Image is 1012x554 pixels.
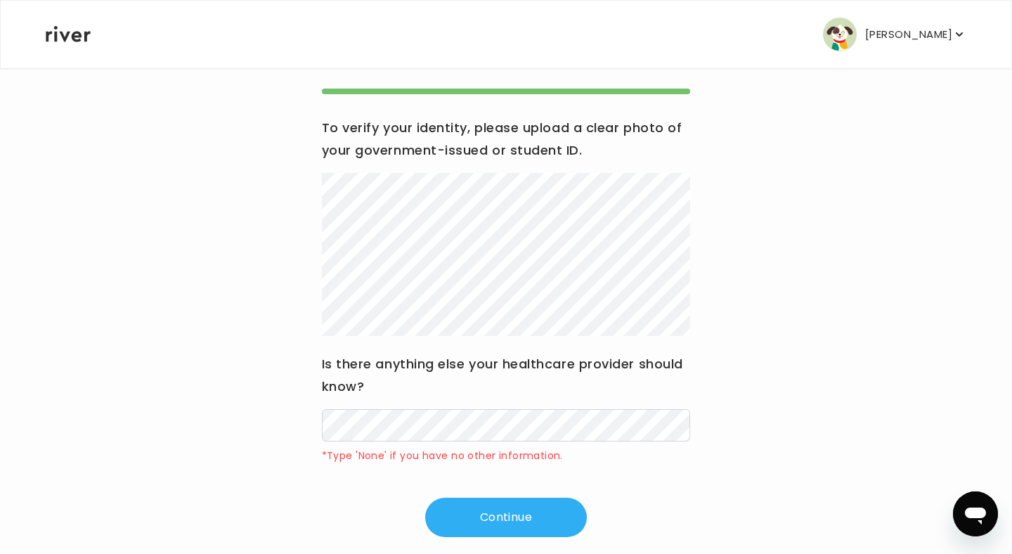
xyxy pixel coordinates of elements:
[322,447,691,464] span: *Type 'None' if you have no other information.
[322,117,691,162] h3: To verify your identity, please upload a clear photo of your government-issued or student ID.
[322,353,691,398] h3: Is there anything else your healthcare provider should know?
[823,18,966,51] button: user avatar[PERSON_NAME]
[953,491,998,536] iframe: Button to launch messaging window
[823,18,857,51] img: user avatar
[865,25,952,44] p: [PERSON_NAME]
[322,409,691,442] input: OTHER_INFORMATION
[425,498,587,537] button: Continue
